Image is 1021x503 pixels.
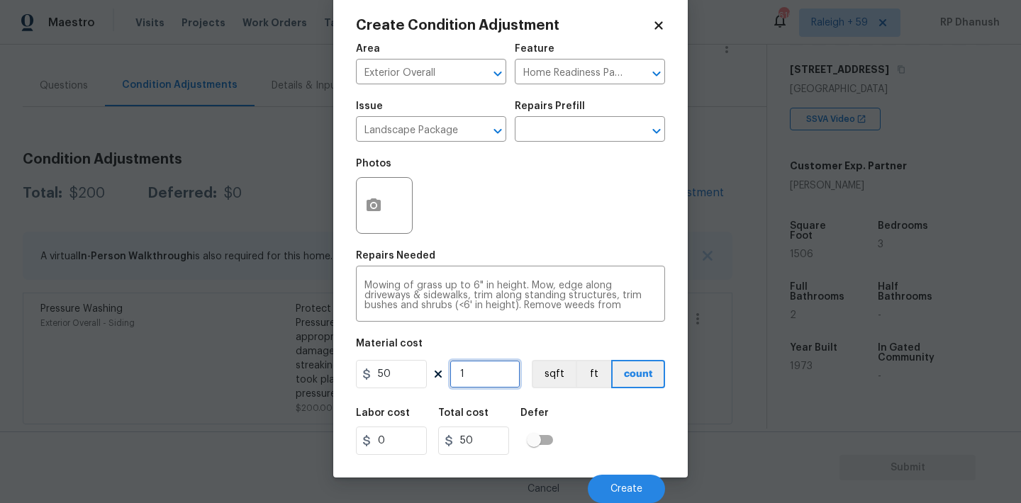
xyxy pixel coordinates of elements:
[588,475,665,503] button: Create
[532,360,576,388] button: sqft
[356,251,435,261] h5: Repairs Needed
[505,475,582,503] button: Cancel
[520,408,549,418] h5: Defer
[488,64,508,84] button: Open
[356,339,423,349] h5: Material cost
[515,101,585,111] h5: Repairs Prefill
[356,101,383,111] h5: Issue
[647,64,666,84] button: Open
[610,484,642,494] span: Create
[364,281,657,310] textarea: Mowing of grass up to 6" in height. Mow, edge along driveways & sidewalks, trim along standing st...
[356,18,652,33] h2: Create Condition Adjustment
[576,360,611,388] button: ft
[356,408,410,418] h5: Labor cost
[356,44,380,54] h5: Area
[356,159,391,169] h5: Photos
[647,121,666,141] button: Open
[611,360,665,388] button: count
[488,121,508,141] button: Open
[528,484,559,494] span: Cancel
[515,44,554,54] h5: Feature
[438,408,489,418] h5: Total cost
